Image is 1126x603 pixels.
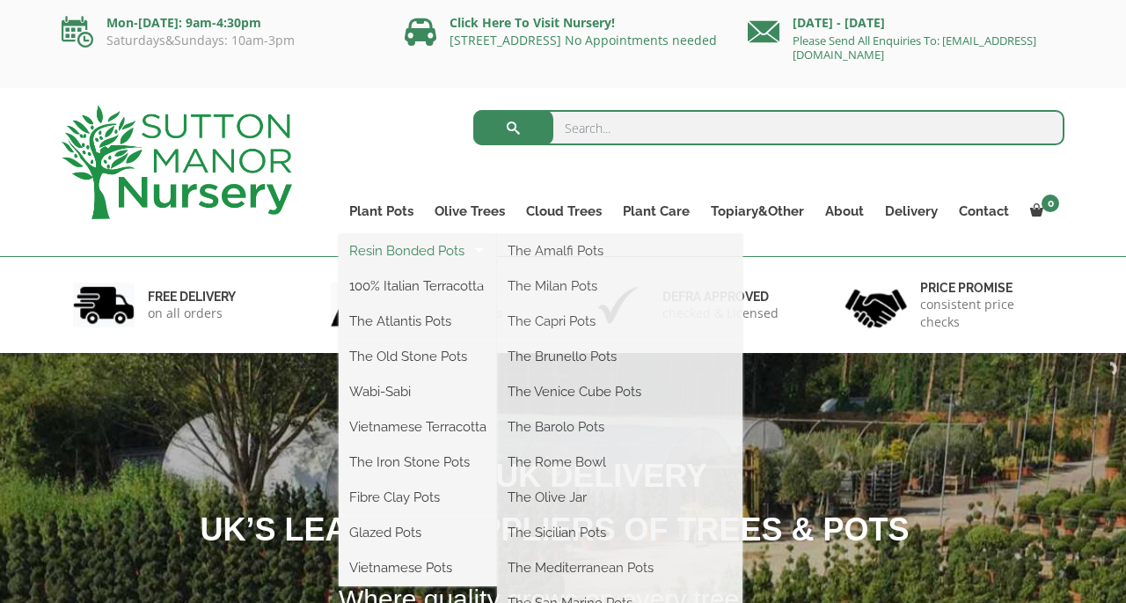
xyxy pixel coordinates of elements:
a: The Milan Pots [497,273,742,299]
a: The Iron Stone Pots [339,449,497,475]
a: Glazed Pots [339,519,497,546]
img: 1.jpg [73,283,135,327]
a: The Olive Jar [497,484,742,511]
a: The Sicilian Pots [497,519,742,546]
a: 100% Italian Terracotta [339,273,497,299]
a: Fibre Clay Pots [339,484,497,511]
a: Delivery [874,199,948,224]
a: The Venice Cube Pots [497,379,742,405]
h6: Price promise [920,280,1054,296]
a: Cloud Trees [515,199,612,224]
a: Wabi-Sabi [339,379,497,405]
h6: FREE DELIVERY [148,289,236,305]
a: 0 [1020,199,1064,224]
a: Click Here To Visit Nursery! [450,14,615,31]
a: Plant Pots [339,199,424,224]
a: The Old Stone Pots [339,343,497,370]
a: The Barolo Pots [497,414,742,440]
a: Plant Care [612,199,700,224]
a: The Amalfi Pots [497,238,742,264]
a: Topiary&Other [700,199,815,224]
p: on all orders [148,305,236,322]
span: 0 [1042,195,1059,212]
a: [STREET_ADDRESS] No Appointments needed [450,32,717,48]
a: Resin Bonded Pots [339,238,497,264]
img: 2.jpg [331,283,392,327]
a: Contact [948,199,1020,224]
a: Vietnamese Pots [339,555,497,581]
p: consistent price checks [920,296,1054,331]
p: Saturdays&Sundays: 10am-3pm [62,33,378,48]
a: The Mediterranean Pots [497,555,742,581]
a: Olive Trees [424,199,515,224]
a: Vietnamese Terracotta [339,414,497,440]
a: About [815,199,874,224]
p: [DATE] - [DATE] [748,12,1064,33]
input: Search... [473,110,1065,145]
img: 4.jpg [845,278,907,332]
a: The Brunello Pots [497,343,742,370]
a: The Rome Bowl [497,449,742,475]
a: The Capri Pots [497,308,742,335]
p: Mon-[DATE]: 9am-4:30pm [62,12,378,33]
a: The Atlantis Pots [339,308,497,335]
a: Please Send All Enquiries To: [EMAIL_ADDRESS][DOMAIN_NAME] [793,33,1036,63]
img: logo [62,106,292,219]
